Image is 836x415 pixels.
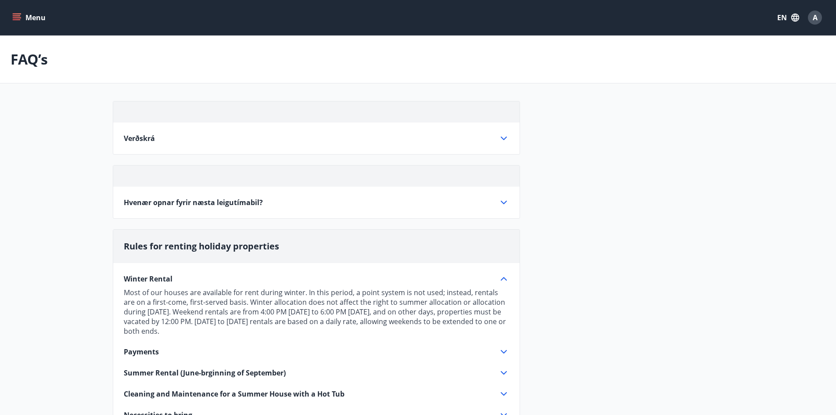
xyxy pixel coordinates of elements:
[124,274,509,284] div: Winter Rental
[124,240,279,252] span: Rules for renting holiday properties
[124,368,509,378] div: Summer Rental (June-brginning of September)
[124,274,172,284] span: Winter Rental
[124,389,509,399] div: Cleaning and Maintenance for a Summer House with a Hot Tub
[11,10,49,25] button: menu
[124,346,509,357] div: Payments
[124,133,509,144] div: Verðskrá
[124,389,344,399] span: Cleaning and Maintenance for a Summer House with a Hot Tub
[124,347,159,357] span: Payments
[124,197,509,208] div: Hvenær opnar fyrir næsta leigutímabil?
[124,134,155,143] span: Verðskrá
[124,198,263,207] span: Hvenær opnar fyrir næsta leigutímabil?
[124,288,509,336] p: Most of our houses are available for rent during winter. In this period, a point system is not us...
[124,284,509,336] div: Winter Rental
[124,368,286,378] span: Summer Rental (June-brginning of September)
[11,50,48,69] p: FAQ’s
[813,13,818,22] span: A
[804,7,825,28] button: A
[774,10,803,25] button: EN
